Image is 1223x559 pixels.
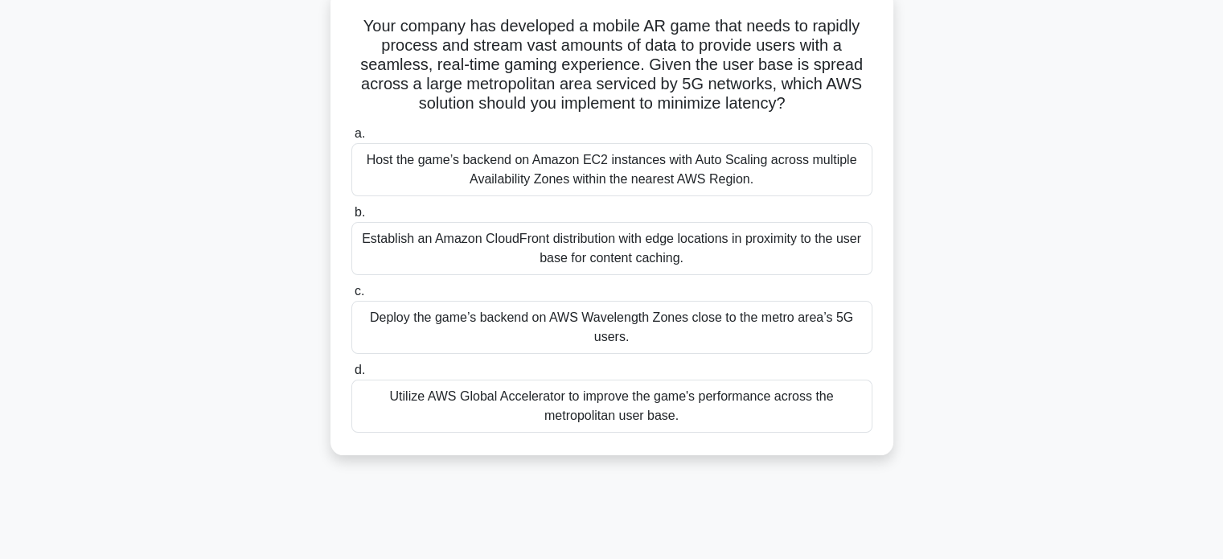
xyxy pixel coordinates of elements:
[350,16,874,114] h5: Your company has developed a mobile AR game that needs to rapidly process and stream vast amounts...
[351,301,872,354] div: Deploy the game’s backend on AWS Wavelength Zones close to the metro area’s 5G users.
[351,380,872,433] div: Utilize AWS Global Accelerator to improve the game's performance across the metropolitan user base.
[355,205,365,219] span: b.
[351,143,872,196] div: Host the game’s backend on Amazon EC2 instances with Auto Scaling across multiple Availability Zo...
[351,222,872,275] div: Establish an Amazon CloudFront distribution with edge locations in proximity to the user base for...
[355,284,364,298] span: c.
[355,126,365,140] span: a.
[355,363,365,376] span: d.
